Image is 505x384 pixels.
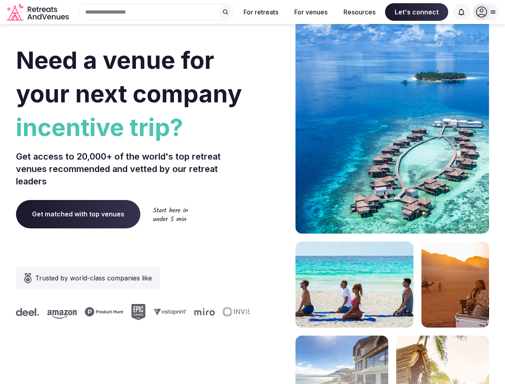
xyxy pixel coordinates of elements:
img: Start here in under 5 min [153,207,188,221]
a: Get matched with top venues [16,200,140,228]
button: For venues [288,3,334,21]
a: Visit the homepage [6,3,70,21]
span: Need a venue for your next company [16,46,242,108]
span: Let's connect [385,3,448,21]
button: Resources [337,3,382,21]
svg: Epic Games company logo [131,304,145,320]
svg: Vistaprint company logo [153,308,186,315]
img: woman sitting in back of truck with camels [421,242,489,328]
span: Trusted by world-class companies like [35,273,152,283]
button: For retreats [237,3,285,21]
svg: Retreats and Venues company logo [6,3,70,21]
p: Get access to 20,000+ of the world's top retreat venues recommended and vetted by our retreat lea... [16,150,250,187]
svg: Miro company logo [194,308,214,316]
svg: Invisible company logo [222,307,266,317]
img: yoga on tropical beach [295,242,413,328]
svg: Deel company logo [16,308,39,316]
span: incentive trip? [16,110,250,144]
